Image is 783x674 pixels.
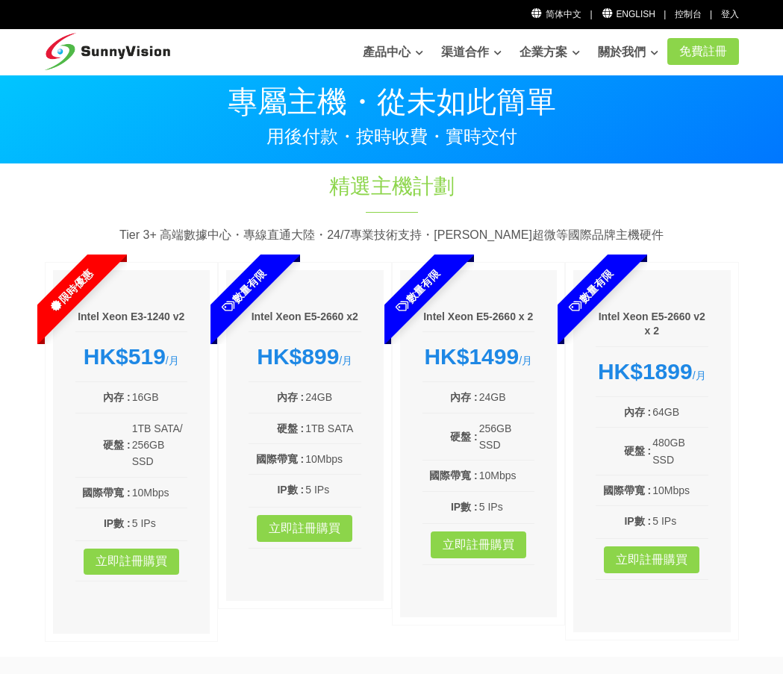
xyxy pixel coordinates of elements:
a: 立即註冊購買 [604,546,699,573]
b: IP數 : [104,517,131,529]
a: 產品中心 [363,37,423,67]
b: IP數 : [277,484,304,496]
strong: HK$1899 [598,359,693,384]
b: 國際帶寬 : [82,487,131,499]
a: 立即註冊購買 [431,531,526,558]
h6: Intel Xeon E3-1240 v2 [75,310,188,325]
a: 登入 [721,9,739,19]
td: 5 IPs [478,498,534,516]
li: | [590,7,592,22]
b: 硬盤 : [624,445,652,457]
a: 免費註冊 [667,38,739,65]
b: 硬盤 : [103,439,131,451]
td: 10Mbps [131,484,187,502]
span: 數量有限 [355,228,480,354]
td: 480GB SSD [652,434,708,469]
a: 企業方案 [520,37,580,67]
b: 硬盤 : [277,422,305,434]
b: 國際帶寬 : [429,469,478,481]
b: 國際帶寬 : [603,484,652,496]
li: | [664,7,666,22]
p: 專屬主機・從未如此簡單 [45,87,739,116]
b: 硬盤 : [450,431,478,443]
b: 內存 : [450,391,478,403]
a: 简体中文 [531,9,582,19]
b: IP數 : [451,501,478,513]
h6: Intel Xeon E5-2660 x 2 [422,310,535,325]
div: /月 [75,343,188,370]
b: 內存 : [103,391,131,403]
div: /月 [596,358,708,385]
strong: HK$899 [257,344,339,369]
td: 256GB SSD [478,419,534,455]
h6: Intel Xeon E5-2660 x2 [249,310,361,325]
a: 關於我們 [598,37,658,67]
td: 5 IPs [305,481,361,499]
h6: Intel Xeon E5-2660 v2 x 2 [596,310,708,339]
div: /月 [249,343,361,370]
b: 國際帶寬 : [256,453,305,465]
td: 24GB [478,388,534,406]
a: 立即註冊購買 [257,515,352,542]
td: 24GB [305,388,361,406]
a: 立即註冊購買 [84,549,179,575]
td: 10Mbps [305,450,361,468]
td: 16GB [131,388,187,406]
a: 控制台 [675,9,702,19]
strong: HK$519 [84,344,166,369]
td: 10Mbps [478,467,534,484]
p: Tier 3+ 高端數據中心・專線直通大陸・24/7專業技術支持・[PERSON_NAME]超微等國際品牌主機硬件 [45,225,739,245]
td: 64GB [652,403,708,421]
td: 5 IPs [652,512,708,530]
b: IP數 : [624,515,651,527]
td: 1TB SATA/ 256GB SSD [131,419,187,471]
span: 限時優惠 [7,228,133,354]
h1: 精選主機計劃 [184,172,600,201]
td: 5 IPs [131,514,187,532]
div: /月 [422,343,535,370]
strong: HK$1499 [424,344,519,369]
td: 10Mbps [652,481,708,499]
a: 渠道合作 [441,37,502,67]
p: 用後付款・按時收費・實時交付 [45,128,739,146]
b: 內存 : [277,391,305,403]
span: 數量有限 [528,228,654,354]
span: 數量有限 [181,228,307,354]
a: English [601,9,655,19]
td: 1TB SATA [305,419,361,437]
li: | [710,7,712,22]
b: 內存 : [624,406,652,418]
